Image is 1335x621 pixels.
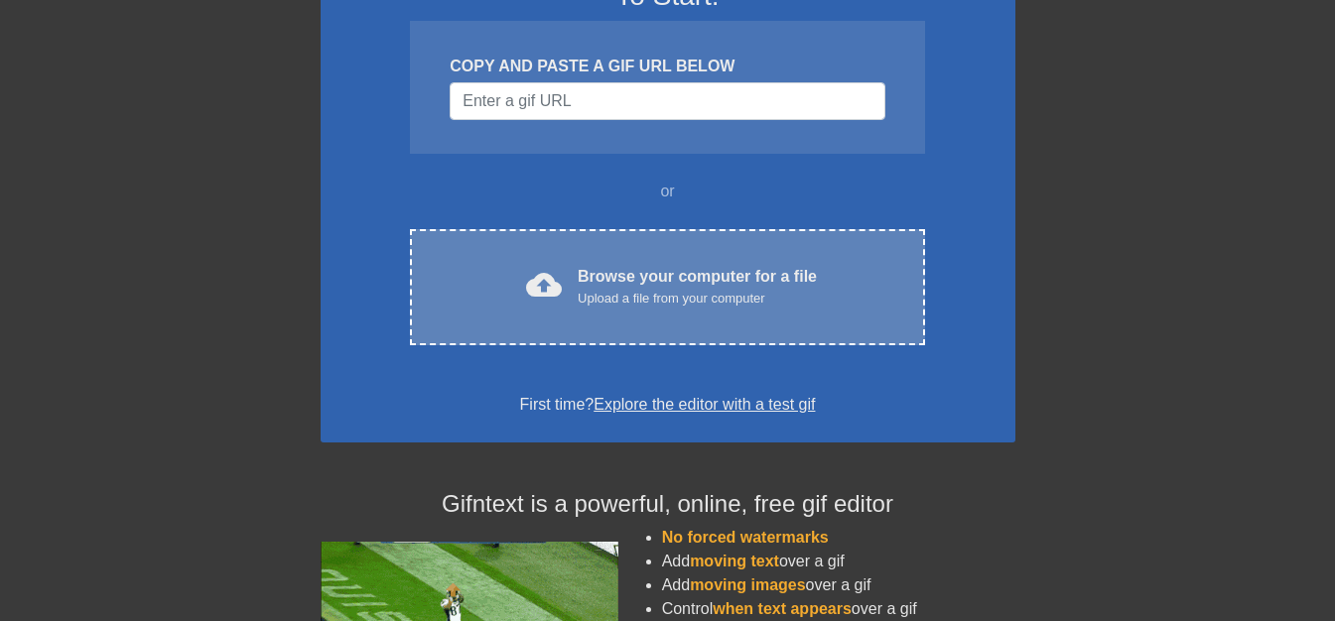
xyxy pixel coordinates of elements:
[346,393,990,417] div: First time?
[578,289,817,309] div: Upload a file from your computer
[594,396,815,413] a: Explore the editor with a test gif
[662,597,1015,621] li: Control over a gif
[450,82,884,120] input: Username
[713,600,852,617] span: when text appears
[450,55,884,78] div: COPY AND PASTE A GIF URL BELOW
[526,267,562,303] span: cloud_upload
[662,550,1015,573] li: Add over a gif
[321,490,1015,519] h4: Gifntext is a powerful, online, free gif editor
[690,576,805,593] span: moving images
[578,265,817,309] div: Browse your computer for a file
[662,529,829,546] span: No forced watermarks
[372,180,964,203] div: or
[690,553,779,569] span: moving text
[662,573,1015,597] li: Add over a gif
